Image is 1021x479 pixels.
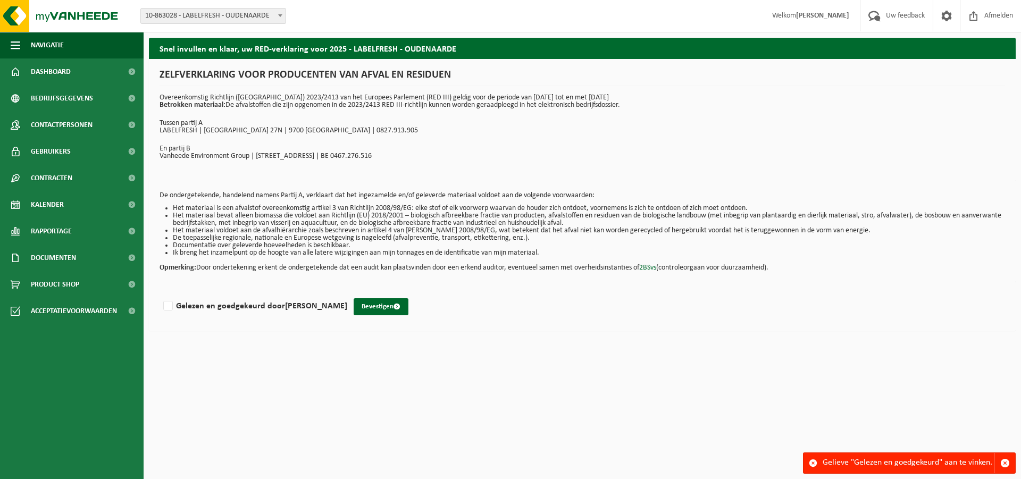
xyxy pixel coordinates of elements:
li: Documentatie over geleverde hoeveelheden is beschikbaar. [173,242,1005,249]
div: Gelieve "Gelezen en goedgekeurd" aan te vinken. [823,453,994,473]
button: Bevestigen [354,298,408,315]
span: Documenten [31,245,76,271]
strong: Opmerking: [160,264,196,272]
p: Vanheede Environment Group | [STREET_ADDRESS] | BE 0467.276.516 [160,153,1005,160]
span: 10-863028 - LABELFRESH - OUDENAARDE [140,8,286,24]
p: Overeenkomstig Richtlijn ([GEOGRAPHIC_DATA]) 2023/2413 van het Europees Parlement (RED III) geldi... [160,94,1005,109]
p: Door ondertekening erkent de ondergetekende dat een audit kan plaatsvinden door een erkend audito... [160,257,1005,272]
strong: [PERSON_NAME] [285,302,347,310]
span: Gebruikers [31,138,71,165]
li: De toepasselijke regionale, nationale en Europese wetgeving is nageleefd (afvalpreventie, transpo... [173,234,1005,242]
li: Het materiaal voldoet aan de afvalhiërarchie zoals beschreven in artikel 4 van [PERSON_NAME] 2008... [173,227,1005,234]
span: 10-863028 - LABELFRESH - OUDENAARDE [141,9,286,23]
span: Navigatie [31,32,64,58]
span: Rapportage [31,218,72,245]
p: De ondergetekende, handelend namens Partij A, verklaart dat het ingezamelde en/of geleverde mater... [160,192,1005,199]
span: Contactpersonen [31,112,93,138]
span: Kalender [31,191,64,218]
span: Bedrijfsgegevens [31,85,93,112]
p: Tussen partij A [160,120,1005,127]
span: Contracten [31,165,72,191]
p: LABELFRESH | [GEOGRAPHIC_DATA] 27N | 9700 [GEOGRAPHIC_DATA] | 0827.913.905 [160,127,1005,135]
span: Dashboard [31,58,71,85]
h1: ZELFVERKLARING VOOR PRODUCENTEN VAN AFVAL EN RESIDUEN [160,70,1005,86]
label: Gelezen en goedgekeurd door [161,298,347,314]
h2: Snel invullen en klaar, uw RED-verklaring voor 2025 - LABELFRESH - OUDENAARDE [149,38,1016,58]
p: En partij B [160,145,1005,153]
li: Ik breng het inzamelpunt op de hoogte van alle latere wijzigingen aan mijn tonnages en de identif... [173,249,1005,257]
a: 2BSvs [639,264,656,272]
span: Product Shop [31,271,79,298]
strong: Betrokken materiaal: [160,101,225,109]
li: Het materiaal is een afvalstof overeenkomstig artikel 3 van Richtlijn 2008/98/EG: elke stof of el... [173,205,1005,212]
span: Acceptatievoorwaarden [31,298,117,324]
strong: [PERSON_NAME] [796,12,849,20]
li: Het materiaal bevat alleen biomassa die voldoet aan Richtlijn (EU) 2018/2001 – biologisch afbreek... [173,212,1005,227]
